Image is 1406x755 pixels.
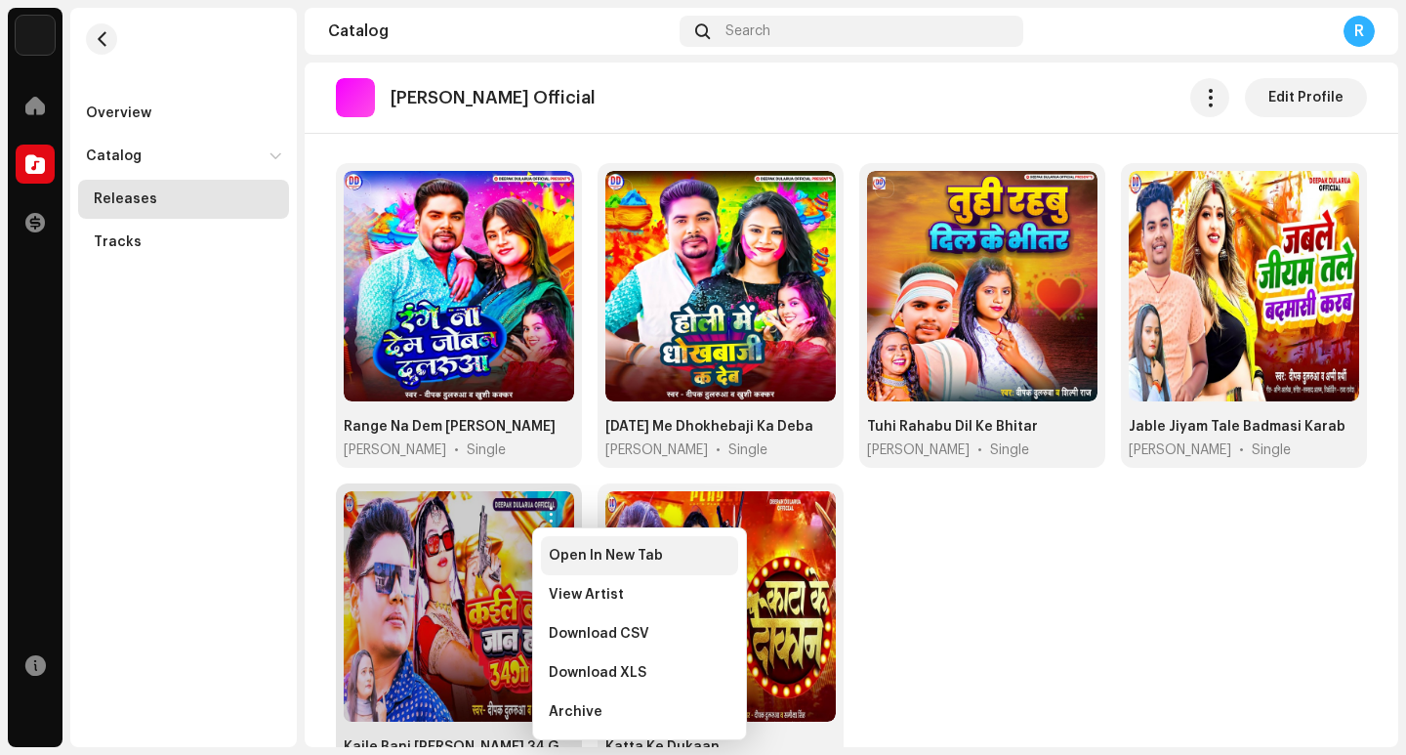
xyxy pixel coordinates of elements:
[990,440,1029,460] div: Single
[1239,440,1244,460] span: •
[605,417,813,437] div: Holi Me Dhokhebaji Ka Deba
[549,704,602,720] span: Archive
[391,88,596,108] p: [PERSON_NAME] Official
[549,548,663,564] span: Open In New Tab
[549,665,646,681] span: Download XLS
[328,23,672,39] div: Catalog
[94,234,142,250] div: Tracks
[344,417,556,437] div: Range Na Dem Joban Dularua
[605,440,708,460] span: Deepak Dularua
[977,440,982,460] span: •
[78,223,289,262] re-m-nav-item: Tracks
[728,440,767,460] div: Single
[1344,16,1375,47] div: R
[867,417,1038,437] div: Tuhi Rahabu Dil Ke Bhitar
[1268,78,1344,117] span: Edit Profile
[94,191,157,207] div: Releases
[549,587,624,603] span: View Artist
[467,440,506,460] div: Single
[725,23,770,39] span: Search
[86,148,142,164] div: Catalog
[716,440,721,460] span: •
[344,440,446,460] span: Deepak Dularua
[1245,78,1367,117] button: Edit Profile
[867,440,970,460] span: Deepak Dularua
[78,137,289,262] re-m-nav-dropdown: Catalog
[78,94,289,133] re-m-nav-item: Overview
[78,180,289,219] re-m-nav-item: Releases
[16,16,55,55] img: 10d72f0b-d06a-424f-aeaa-9c9f537e57b6
[549,626,649,642] span: Download CSV
[1129,417,1345,437] div: Jable Jiyam Tale Badmasi Karab
[1252,440,1291,460] div: Single
[86,105,151,121] div: Overview
[1129,440,1231,460] span: Deepak Dularua
[454,440,459,460] span: •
